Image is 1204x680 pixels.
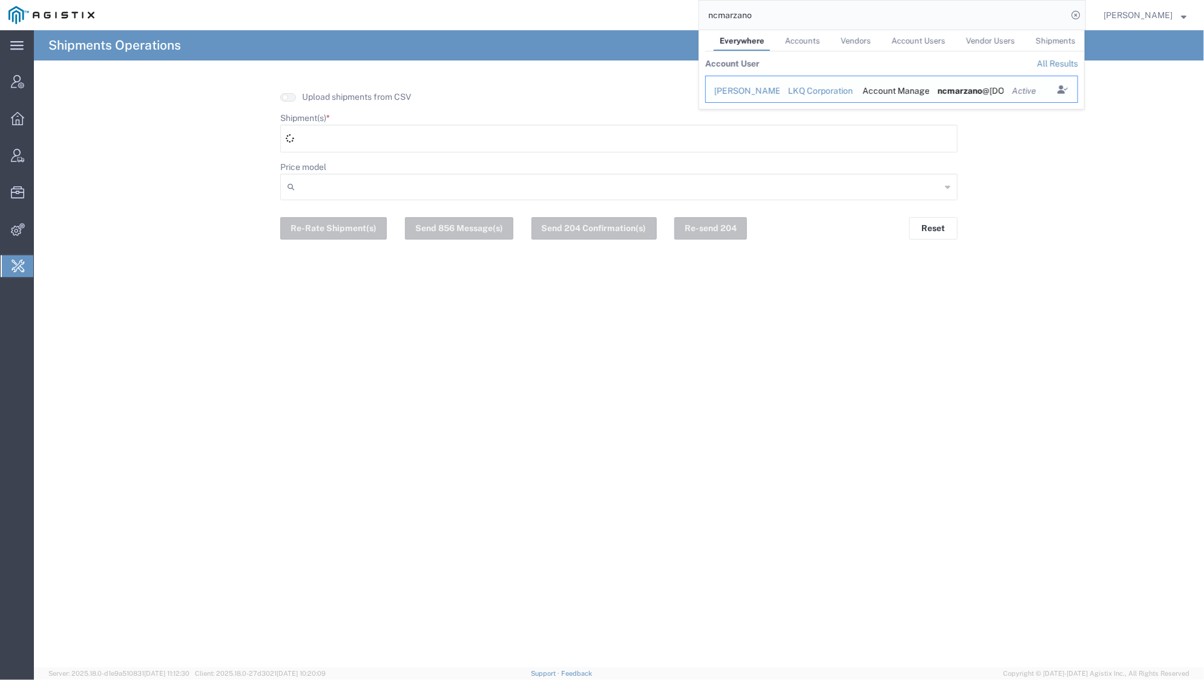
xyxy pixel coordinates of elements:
[277,670,326,677] span: [DATE] 10:20:09
[699,1,1067,30] input: Search for shipment number, reference number
[8,6,94,24] img: logo
[144,670,189,677] span: [DATE] 11:12:30
[302,91,411,103] label: Upload shipments from CSV
[938,85,995,97] div: ncmarzano@lkqcorp.com
[1037,59,1078,68] a: View all account users found by criterion
[48,670,189,677] span: Server: 2025.18.0-d1e9a510831
[48,30,181,60] h4: Shipments Operations
[280,112,330,125] label: Shipment(s)
[863,85,920,97] div: Account Manager
[561,670,592,677] a: Feedback
[938,86,982,96] span: ncmarzano
[1104,8,1173,22] span: Abbie Wilkiemeyer
[1012,85,1040,97] div: Active
[714,85,771,97] div: Nick Marzano
[966,36,1015,45] span: Vendor Users
[892,36,946,45] span: Account Users
[531,670,561,677] a: Support
[705,51,1084,109] table: Search Results
[280,161,326,174] label: Price model
[785,36,820,45] span: Accounts
[909,217,958,240] button: Reset
[195,670,326,677] span: Client: 2025.18.0-27d3021
[1036,36,1076,45] span: Shipments
[1003,669,1189,679] span: Copyright © [DATE]-[DATE] Agistix Inc., All Rights Reserved
[841,36,871,45] span: Vendors
[1103,8,1187,22] button: [PERSON_NAME]
[720,36,765,45] span: Everywhere
[705,51,760,76] th: Account User
[788,85,846,97] div: LKQ Corporation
